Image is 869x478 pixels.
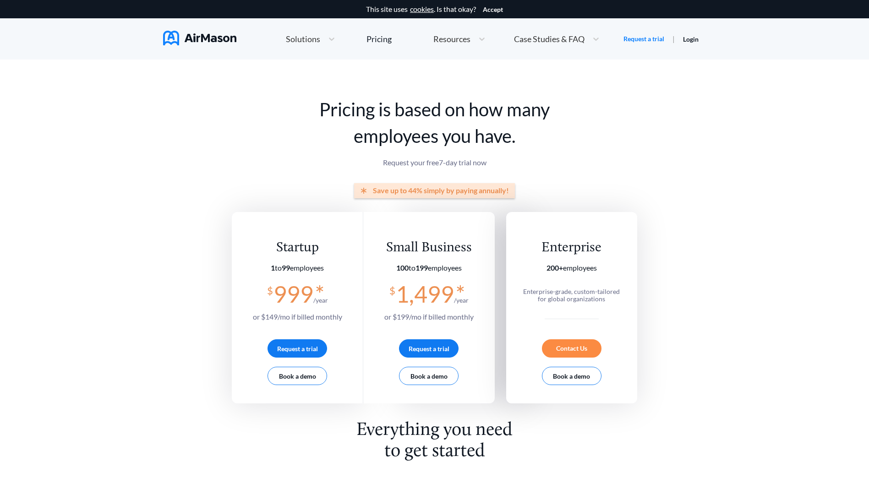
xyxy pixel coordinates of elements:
span: $ [267,281,273,296]
span: to [396,263,428,272]
b: 100 [396,263,409,272]
b: 200+ [547,263,563,272]
span: Save up to 44% simply by paying annually! [373,186,509,195]
p: Request your free 7 -day trial now [232,158,637,167]
a: cookies [410,5,434,13]
span: Resources [433,35,470,43]
span: or $ 149 /mo if billed monthly [253,312,342,321]
span: 1,499 [396,280,454,308]
span: Enterprise-grade, custom-tailored for global organizations [523,288,620,303]
span: | [672,34,675,43]
span: $ [389,281,395,296]
div: Pricing [366,35,392,43]
span: 999 [273,280,313,308]
img: AirMason Logo [163,31,236,45]
a: Request a trial [623,34,664,43]
b: 199 [415,263,428,272]
button: Request a trial [399,339,459,358]
div: Contact Us [542,339,601,358]
button: Accept cookies [483,6,503,13]
b: 99 [282,263,290,272]
h2: Everything you need to get started [350,420,519,462]
a: Pricing [366,31,392,47]
div: Small Business [384,239,474,256]
div: Startup [253,239,342,256]
button: Book a demo [542,367,601,385]
span: or $ 199 /mo if billed monthly [384,312,474,321]
button: Book a demo [399,367,459,385]
h1: Pricing is based on how many employees you have. [232,96,637,149]
span: to [271,263,290,272]
section: employees [384,264,474,272]
a: Login [683,35,699,43]
div: Enterprise [519,239,624,256]
span: Case Studies & FAQ [514,35,585,43]
b: 1 [271,263,275,272]
section: employees [519,264,624,272]
button: Book a demo [268,367,327,385]
section: employees [253,264,342,272]
button: Request a trial [268,339,327,358]
span: Solutions [286,35,320,43]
